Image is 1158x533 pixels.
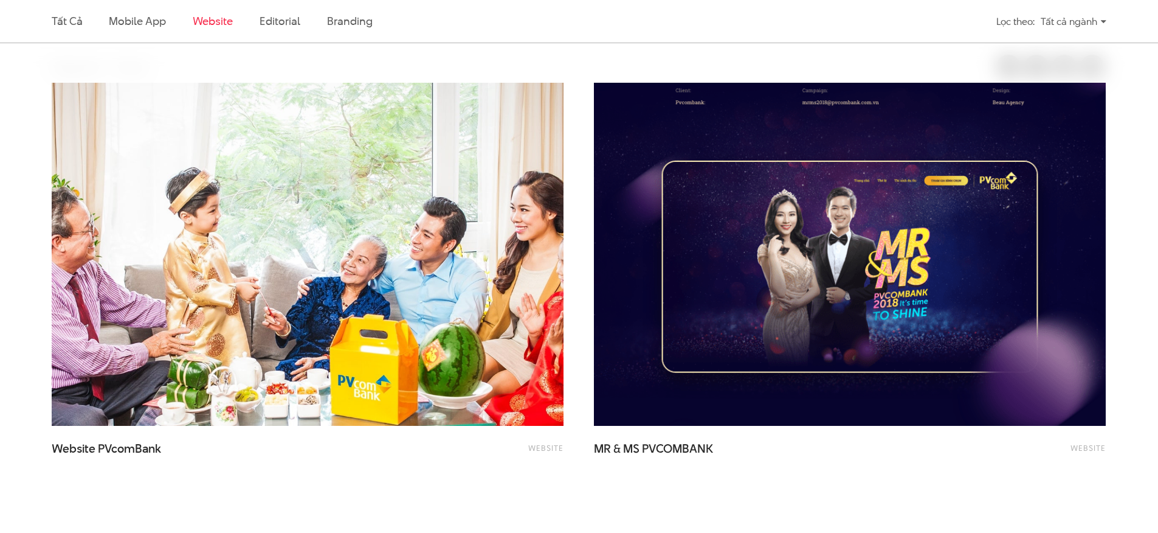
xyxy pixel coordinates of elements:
a: Website PVcomBank [52,441,295,472]
a: Website [1070,442,1106,453]
span: PVCOMBANK [642,441,713,457]
span: Website [52,441,95,457]
img: MR&MS PVCOMBANK [594,83,1106,426]
img: Website PVcomBank [26,66,589,444]
a: Website [193,13,233,29]
span: & [613,441,621,457]
span: MR [594,441,611,457]
a: Tất cả [52,13,82,29]
a: Website [528,442,563,453]
a: Branding [327,13,372,29]
a: Editorial [260,13,300,29]
span: PVcomBank [98,441,161,457]
a: MR & MS PVCOMBANK [594,441,837,472]
span: MS [623,441,639,457]
div: Lọc theo: [996,11,1035,32]
div: Tất cả ngành [1041,11,1106,32]
a: Mobile app [109,13,165,29]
